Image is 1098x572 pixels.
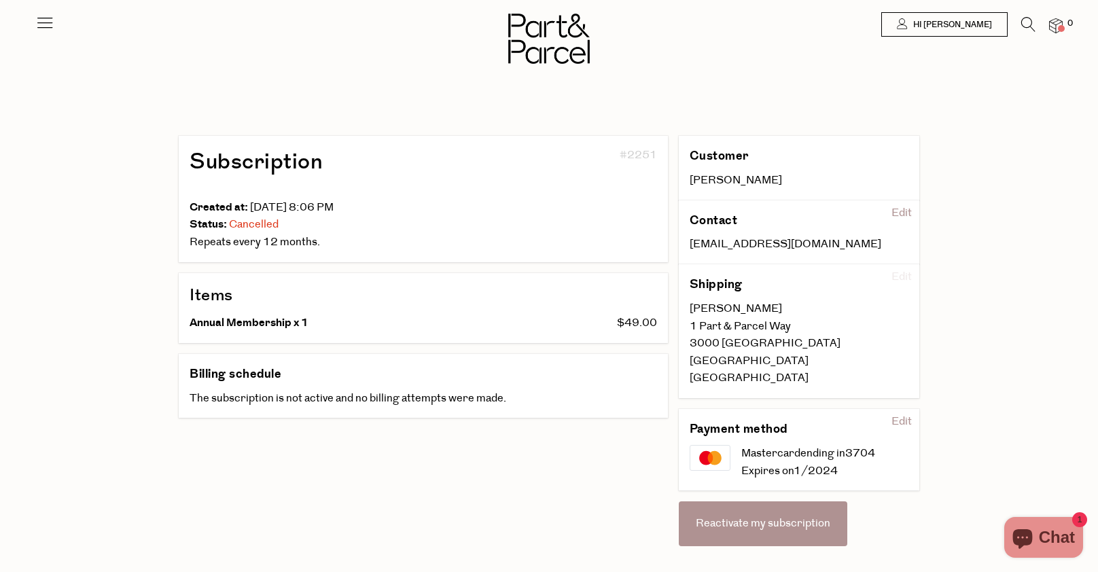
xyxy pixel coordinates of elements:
[190,365,281,384] h3: Billing schedule
[741,445,908,480] div: Mastercard 3704 1/2024
[508,147,657,199] div: #2251
[229,217,279,232] span: Cancelled
[690,420,865,439] h3: Payment method
[690,275,865,294] h3: Shipping
[190,315,291,331] span: Annual Membership
[508,14,590,64] img: Part&Parcel
[190,284,657,307] h2: Items
[294,315,299,331] span: x
[1064,18,1076,30] span: 0
[690,370,909,387] div: [GEOGRAPHIC_DATA]
[190,234,261,249] span: Repeats every
[1049,18,1063,33] a: 0
[263,234,317,249] span: 12 months
[190,391,506,406] span: The subscription is not active and no billing attempts were made.
[881,12,1008,37] a: Hi [PERSON_NAME]
[741,463,794,478] span: Expires on
[910,19,992,31] span: Hi [PERSON_NAME]
[690,300,909,318] div: [PERSON_NAME]
[301,315,308,331] span: 1
[617,315,657,330] span: $49.00
[690,236,881,251] span: [EMAIL_ADDRESS][DOMAIN_NAME]
[690,211,865,230] h3: Contact
[690,173,782,187] span: [PERSON_NAME]
[800,446,845,461] span: ending in
[679,501,847,546] div: Reactivate my subscription
[690,335,909,370] div: 3000 [GEOGRAPHIC_DATA] [GEOGRAPHIC_DATA]
[886,266,917,288] div: Edit
[250,200,334,215] span: [DATE] 8:06 PM
[1000,517,1087,561] inbox-online-store-chat: Shopify online store chat
[690,318,909,336] div: 1 Part & Parcel Way
[190,199,248,215] span: Created at:
[190,147,497,177] h1: Subscription
[690,147,865,166] h3: Customer
[886,411,917,433] div: Edit
[190,216,227,232] span: Status:
[886,202,917,224] div: Edit
[190,234,657,251] div: .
